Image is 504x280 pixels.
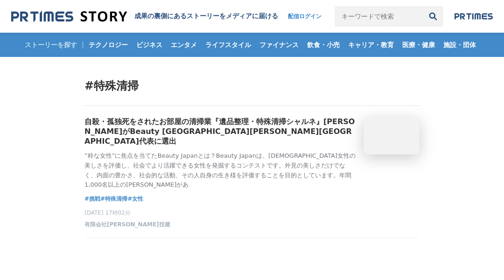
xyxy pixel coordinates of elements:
a: #特殊清掃 [100,194,127,203]
a: 自殺・孤独死をされたお部屋の清掃業『遺品整理・特殊清掃シャルネ』[PERSON_NAME]がBeauty [GEOGRAPHIC_DATA][PERSON_NAME][GEOGRAPHIC_DA... [84,117,420,190]
h3: 自殺・孤独死をされたお部屋の清掃業『遺品整理・特殊清掃シャルネ』[PERSON_NAME]がBeauty [GEOGRAPHIC_DATA][PERSON_NAME][GEOGRAPHIC_DA... [84,117,356,147]
span: #特殊清掃 [84,79,139,92]
img: 成果の裏側にあるストーリーをメディアに届ける [11,10,127,23]
a: エンタメ [167,33,201,57]
a: ファイナンス [256,33,302,57]
span: エンタメ [167,41,201,49]
span: ライフスタイル [202,41,255,49]
input: キーワードで検索 [335,6,423,27]
a: 飲食・小売 [303,33,343,57]
span: 医療・健康 [399,41,439,49]
a: #挑戦 [84,194,100,203]
a: ビジネス [133,33,166,57]
span: ビジネス [133,41,166,49]
p: [DATE] 17時01分 [84,209,420,217]
span: テクノロジー [85,41,132,49]
a: 有限会社[PERSON_NAME]技建 [84,224,170,230]
a: テクノロジー [85,33,132,57]
a: ライフスタイル [202,33,255,57]
a: キャリア・教育 [344,33,398,57]
p: ”粋な女性”に焦点を当てたBeauty Japanとは？Beauty Japanは、[DEMOGRAPHIC_DATA]女性の美しさを評価し、社会でより活躍できる女性を発掘するコンテストです。外... [84,151,356,190]
a: 配信ログイン [279,6,331,27]
span: 飲食・小売 [303,41,343,49]
span: ファイナンス [256,41,302,49]
span: 有限会社[PERSON_NAME]技建 [84,221,170,229]
span: 施設・団体 [440,41,480,49]
span: キャリア・教育 [344,41,398,49]
button: 検索 [423,6,443,27]
a: 成果の裏側にあるストーリーをメディアに届ける 成果の裏側にあるストーリーをメディアに届ける [11,10,278,23]
a: 医療・健康 [399,33,439,57]
img: prtimes [455,13,493,20]
a: 施設・団体 [440,33,480,57]
h1: 成果の裏側にあるストーリーをメディアに届ける [134,12,278,21]
a: #女性 [127,194,143,203]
